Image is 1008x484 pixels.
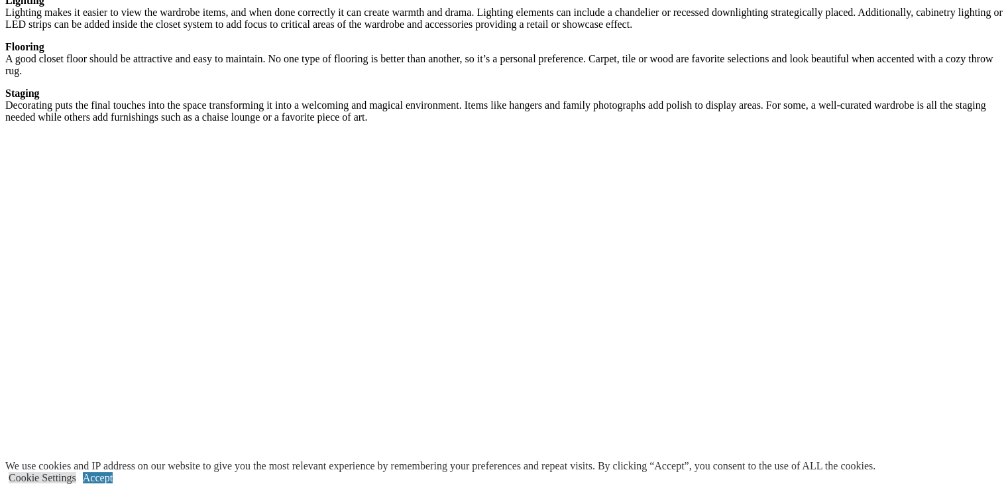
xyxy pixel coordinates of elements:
[5,41,44,52] strong: Flooring
[5,88,40,99] strong: Staging
[83,472,113,483] a: Accept
[9,472,76,483] a: Cookie Settings
[5,460,875,472] div: We use cookies and IP address on our website to give you the most relevant experience by remember...
[5,41,1003,77] p: A good closet floor should be attractive and easy to maintain. No one type of flooring is better ...
[5,88,1003,123] p: Decorating puts the final touches into the space transforming it into a welcoming and magical env...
